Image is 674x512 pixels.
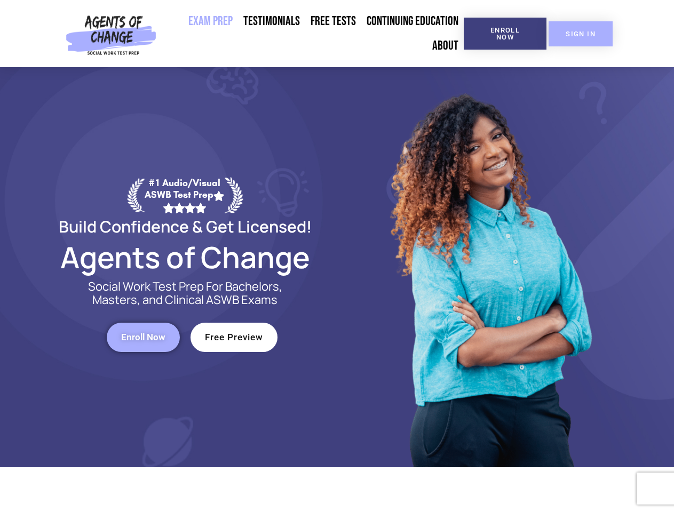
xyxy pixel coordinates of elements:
[76,280,295,307] p: Social Work Test Prep For Bachelors, Masters, and Clinical ASWB Exams
[107,323,180,352] a: Enroll Now
[481,27,529,41] span: Enroll Now
[145,177,225,213] div: #1 Audio/Visual ASWB Test Prep
[121,333,165,342] span: Enroll Now
[205,333,263,342] span: Free Preview
[361,9,464,34] a: Continuing Education
[566,30,596,37] span: SIGN IN
[464,18,546,50] a: Enroll Now
[238,9,305,34] a: Testimonials
[183,9,238,34] a: Exam Prep
[191,323,277,352] a: Free Preview
[33,219,337,234] h2: Build Confidence & Get Licensed!
[549,21,613,46] a: SIGN IN
[427,34,464,58] a: About
[383,67,596,467] img: Website Image 1 (1)
[305,9,361,34] a: Free Tests
[33,245,337,269] h2: Agents of Change
[161,9,464,58] nav: Menu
